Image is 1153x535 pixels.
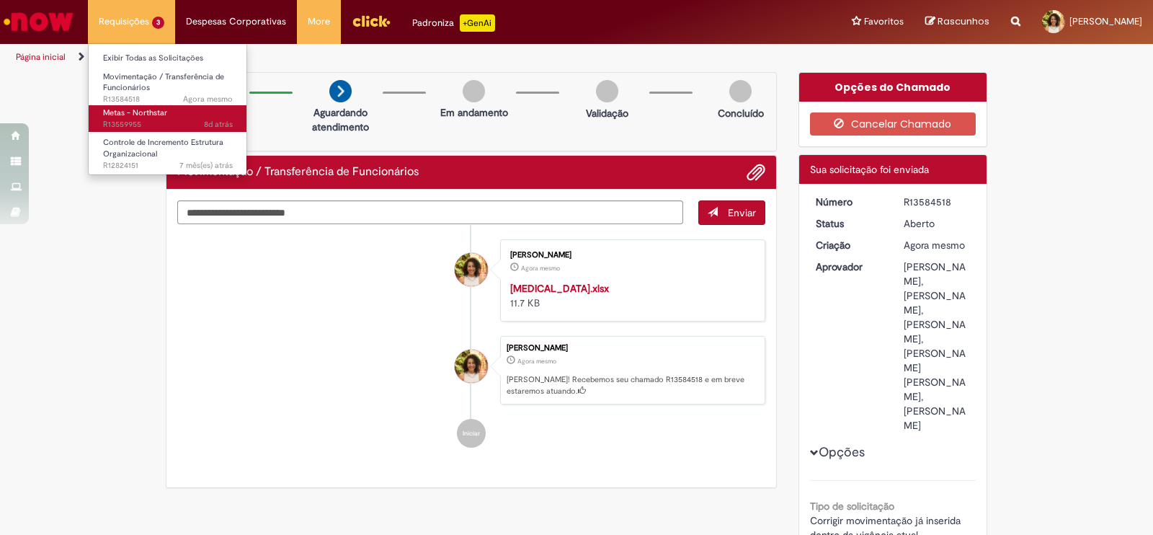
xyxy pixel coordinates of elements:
ul: Histórico de tíquete [177,225,765,463]
div: [PERSON_NAME], [PERSON_NAME], [PERSON_NAME], [PERSON_NAME] [PERSON_NAME], [PERSON_NAME] [904,260,971,433]
button: Enviar [698,200,765,225]
textarea: Digite sua mensagem aqui... [177,200,683,225]
span: Enviar [728,206,756,219]
div: Mariana De Matos Ribeiro [455,253,488,286]
time: 18/03/2025 10:04:57 [179,160,233,171]
span: More [308,14,330,29]
p: Em andamento [440,105,508,120]
span: 3 [152,17,164,29]
a: Aberto R13559955 : Metas - Northstar [89,105,247,132]
div: 11.7 KB [510,281,750,310]
div: 01/10/2025 09:36:45 [904,238,971,252]
a: Rascunhos [925,15,989,29]
span: Rascunhos [938,14,989,28]
a: Exibir Todas as Solicitações [89,50,247,66]
span: Controle de Incremento Estrutura Organizacional [103,137,223,159]
div: [PERSON_NAME] [507,344,757,353]
dt: Criação [805,238,894,252]
time: 23/09/2025 15:48:04 [204,119,233,130]
span: Movimentação / Transferência de Funcionários [103,71,224,94]
dt: Status [805,216,894,231]
span: Favoritos [864,14,904,29]
div: Padroniza [412,14,495,32]
span: R13559955 [103,119,233,131]
dt: Aprovador [805,260,894,274]
ul: Requisições [88,43,247,175]
span: R12824151 [103,160,233,172]
button: Adicionar anexos [747,163,765,182]
h2: Movimentação / Transferência de Funcionários Histórico de tíquete [177,166,419,179]
div: [PERSON_NAME] [510,251,750,260]
p: Validação [586,106,628,120]
ul: Trilhas de página [11,44,758,71]
span: Agora mesmo [521,264,560,273]
button: Cancelar Chamado [810,112,976,136]
p: [PERSON_NAME]! Recebemos seu chamado R13584518 e em breve estaremos atuando. [507,374,757,397]
a: Aberto R13584518 : Movimentação / Transferência de Funcionários [89,69,247,100]
span: Agora mesmo [183,94,233,105]
li: Mariana De Matos Ribeiro [177,336,765,405]
span: [PERSON_NAME] [1069,15,1142,27]
img: img-circle-grey.png [729,80,752,102]
span: Agora mesmo [904,239,965,252]
div: R13584518 [904,195,971,209]
a: Página inicial [16,51,66,63]
dt: Número [805,195,894,209]
time: 01/10/2025 09:36:45 [517,357,556,366]
div: Opções do Chamado [799,73,987,102]
span: Despesas Corporativas [186,14,286,29]
time: 01/10/2025 09:36:47 [183,94,233,105]
span: 7 mês(es) atrás [179,160,233,171]
span: Metas - Northstar [103,107,167,118]
img: click_logo_yellow_360x200.png [352,10,391,32]
img: ServiceNow [1,7,76,36]
img: img-circle-grey.png [596,80,618,102]
b: Tipo de solicitação [810,500,894,513]
p: +GenAi [460,14,495,32]
time: 01/10/2025 09:36:33 [521,264,560,273]
div: Mariana De Matos Ribeiro [455,350,488,383]
span: Agora mesmo [517,357,556,366]
a: Aberto R12824151 : Controle de Incremento Estrutura Organizacional [89,135,247,166]
a: [MEDICAL_DATA].xlsx [510,282,609,295]
img: img-circle-grey.png [463,80,485,102]
span: 8d atrás [204,119,233,130]
p: Concluído [718,106,764,120]
p: Aguardando atendimento [306,105,375,134]
span: R13584518 [103,94,233,105]
span: Requisições [99,14,149,29]
img: arrow-next.png [329,80,352,102]
time: 01/10/2025 09:36:45 [904,239,965,252]
span: Sua solicitação foi enviada [810,163,929,176]
div: Aberto [904,216,971,231]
